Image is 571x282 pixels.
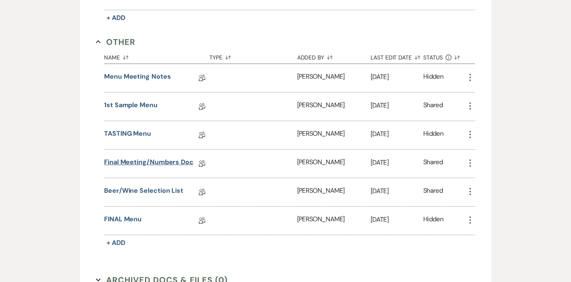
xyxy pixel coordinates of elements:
div: Shared [423,186,443,198]
div: [PERSON_NAME] [297,178,371,206]
div: Hidden [423,72,443,84]
span: + Add [107,238,125,247]
a: FINAL Menu [104,214,142,227]
p: [DATE] [371,214,423,225]
button: Name [104,48,209,64]
div: [PERSON_NAME] [297,64,371,92]
button: + Add [104,12,128,24]
p: [DATE] [371,129,423,139]
button: Added By [297,48,371,64]
span: Status [423,55,443,60]
span: + Add [107,13,125,22]
p: [DATE] [371,157,423,168]
a: 1st Sample Menu [104,100,158,113]
button: Last Edit Date [371,48,423,64]
div: Shared [423,157,443,170]
button: Status [423,48,465,64]
button: Type [209,48,297,64]
button: + Add [104,237,128,249]
div: [PERSON_NAME] [297,93,371,121]
p: [DATE] [371,100,423,111]
a: Beer/Wine Selection List [104,186,183,198]
button: Other [96,36,136,48]
div: Hidden [423,214,443,227]
p: [DATE] [371,72,423,82]
div: [PERSON_NAME] [297,150,371,178]
a: Menu Meeting Notes [104,72,171,84]
div: [PERSON_NAME] [297,121,371,149]
a: Final Meeting/Numbers Doc [104,157,193,170]
div: Hidden [423,129,443,141]
p: [DATE] [371,186,423,196]
div: Shared [423,100,443,113]
div: [PERSON_NAME] [297,207,371,235]
a: TASTING Menu [104,129,151,141]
